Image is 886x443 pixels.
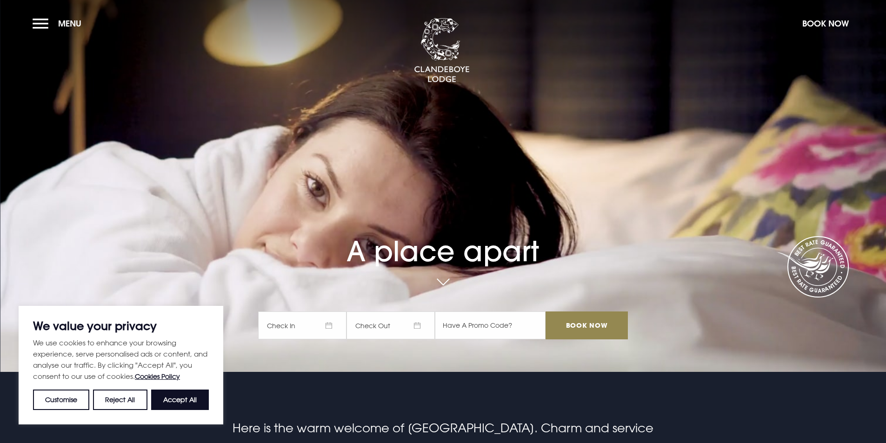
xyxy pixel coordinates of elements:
[19,306,223,424] div: We value your privacy
[33,13,86,33] button: Menu
[58,18,81,29] span: Menu
[414,18,470,83] img: Clandeboye Lodge
[346,311,435,339] span: Check Out
[435,311,546,339] input: Have A Promo Code?
[258,311,346,339] span: Check In
[93,390,147,410] button: Reject All
[798,13,853,33] button: Book Now
[33,337,209,382] p: We use cookies to enhance your browsing experience, serve personalised ads or content, and analys...
[151,390,209,410] button: Accept All
[546,311,627,339] input: Book Now
[258,208,627,268] h1: A place apart
[135,372,180,380] a: Cookies Policy
[33,320,209,331] p: We value your privacy
[33,390,89,410] button: Customise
